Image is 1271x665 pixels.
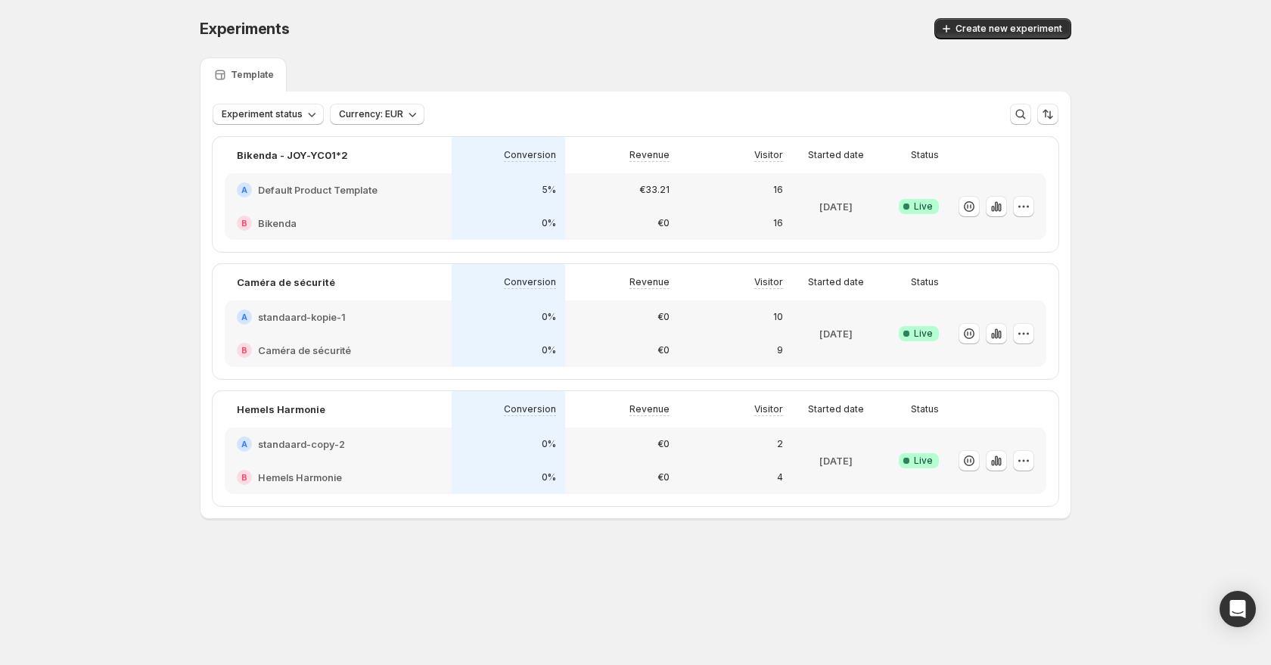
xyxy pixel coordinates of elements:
[237,402,325,417] p: Hemels Harmonie
[819,453,853,468] p: [DATE]
[639,184,670,196] p: €33.21
[777,471,783,483] p: 4
[258,437,345,452] h2: standaard-copy-2
[231,69,274,81] p: Template
[911,276,939,288] p: Status
[339,108,403,120] span: Currency: EUR
[808,149,864,161] p: Started date
[258,343,351,358] h2: Caméra de sécurité
[504,149,556,161] p: Conversion
[956,23,1062,35] span: Create new experiment
[808,403,864,415] p: Started date
[504,276,556,288] p: Conversion
[914,200,933,213] span: Live
[914,455,933,467] span: Live
[213,104,324,125] button: Experiment status
[241,219,247,228] h2: B
[241,346,247,355] h2: B
[542,217,556,229] p: 0%
[629,403,670,415] p: Revenue
[808,276,864,288] p: Started date
[657,471,670,483] p: €0
[258,309,346,325] h2: standaard-kopie-1
[657,344,670,356] p: €0
[237,148,348,163] p: Bikenda - JOY-YC01*2
[241,185,247,194] h2: A
[934,18,1071,39] button: Create new experiment
[657,438,670,450] p: €0
[819,199,853,214] p: [DATE]
[241,312,247,322] h2: A
[222,108,303,120] span: Experiment status
[777,344,783,356] p: 9
[914,328,933,340] span: Live
[657,311,670,323] p: €0
[754,403,783,415] p: Visitor
[258,216,297,231] h2: Bikenda
[1037,104,1058,125] button: Sort the results
[773,311,783,323] p: 10
[258,470,342,485] h2: Hemels Harmonie
[773,217,783,229] p: 16
[542,438,556,450] p: 0%
[754,276,783,288] p: Visitor
[629,276,670,288] p: Revenue
[773,184,783,196] p: 16
[629,149,670,161] p: Revenue
[330,104,424,125] button: Currency: EUR
[237,275,335,290] p: Caméra de sécurité
[754,149,783,161] p: Visitor
[542,471,556,483] p: 0%
[258,182,378,197] h2: Default Product Template
[819,326,853,341] p: [DATE]
[542,184,556,196] p: 5%
[200,20,290,38] span: Experiments
[542,311,556,323] p: 0%
[504,403,556,415] p: Conversion
[657,217,670,229] p: €0
[542,344,556,356] p: 0%
[911,149,939,161] p: Status
[241,440,247,449] h2: A
[911,403,939,415] p: Status
[241,473,247,482] h2: B
[777,438,783,450] p: 2
[1220,591,1256,627] div: Open Intercom Messenger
